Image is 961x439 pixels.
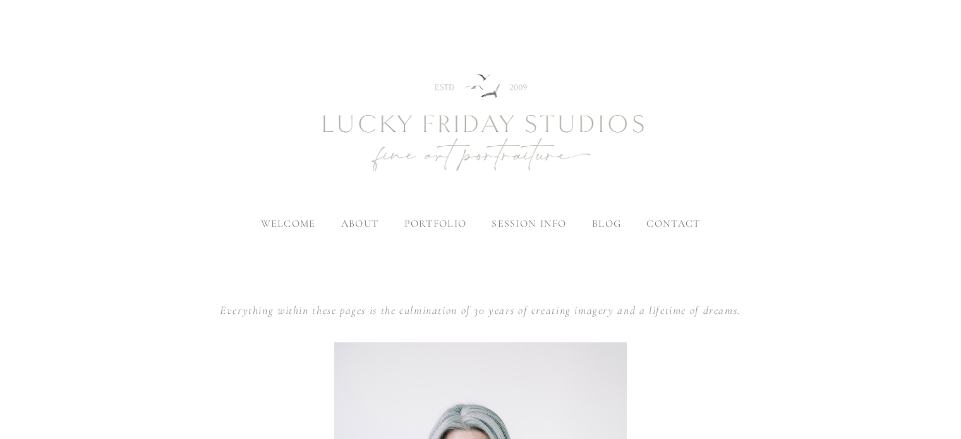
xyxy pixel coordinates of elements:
[341,217,378,230] label: about
[646,217,700,230] a: contact
[220,303,741,317] em: Everything within these pages is the culmination of 30 years of creating imagery and a lifetime o...
[404,217,467,230] label: portfolio
[253,29,708,219] img: Newborn Photography Denver | Lucky Friday Studios
[592,217,621,230] a: blog
[261,217,316,230] a: welcome
[492,217,566,230] label: session info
